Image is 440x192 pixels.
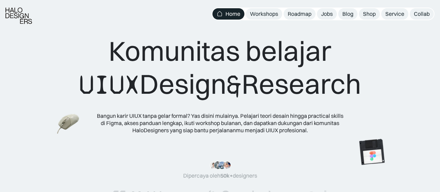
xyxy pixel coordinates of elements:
[363,10,376,18] div: Shop
[342,10,353,18] div: Blog
[220,172,233,179] span: 50k+
[381,8,408,20] a: Service
[246,8,282,20] a: Workshops
[284,8,316,20] a: Roadmap
[183,172,257,179] div: Dipercaya oleh designers
[288,10,311,18] div: Roadmap
[338,8,357,20] a: Blog
[79,34,361,101] div: Komunitas belajar Design Research
[317,8,337,20] a: Jobs
[227,68,242,101] span: &
[225,10,240,18] div: Home
[414,10,430,18] div: Collab
[410,8,434,20] a: Collab
[212,8,244,20] a: Home
[359,8,380,20] a: Shop
[79,68,140,101] span: UIUX
[385,10,404,18] div: Service
[250,10,278,18] div: Workshops
[321,10,333,18] div: Jobs
[96,112,344,134] div: Bangun karir UIUX tanpa gelar formal? Yas disini mulainya. Pelajari teori desain hingga practical...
